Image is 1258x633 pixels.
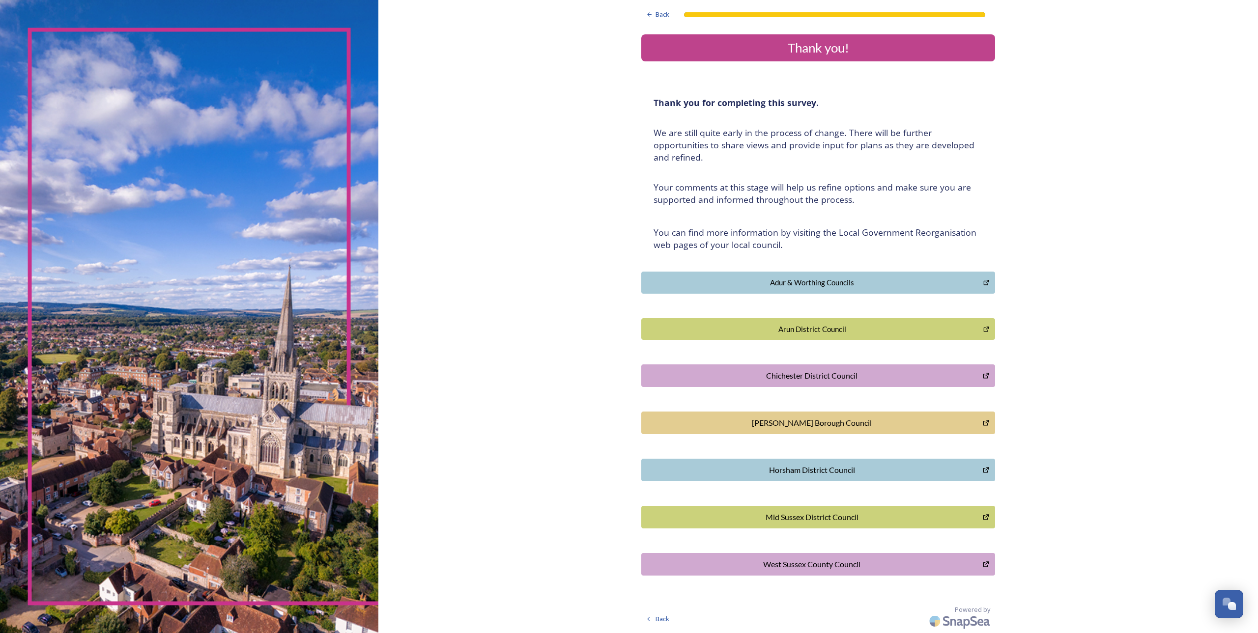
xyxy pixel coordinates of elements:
button: Adur & Worthing Councils [641,272,995,294]
div: Arun District Council [647,324,978,335]
button: Open Chat [1215,590,1243,618]
div: Adur & Worthing Councils [647,277,978,288]
div: Mid Sussex District Council [647,511,977,523]
h4: We are still quite early in the process of change. There will be further opportunities to share v... [654,127,983,164]
button: Mid Sussex District Council [641,506,995,528]
button: Horsham District Council [641,459,995,481]
button: Crawley Borough Council [641,412,995,434]
div: [PERSON_NAME] Borough Council [647,417,977,429]
div: West Sussex County Council [647,558,977,570]
h4: Your comments at this stage will help us refine options and make sure you are supported and infor... [654,181,983,206]
h4: You can find more information by visiting the Local Government Reorganisation web pages of your l... [654,226,983,251]
div: Chichester District Council [647,370,977,382]
div: Thank you! [645,38,991,57]
span: Back [656,614,669,624]
img: SnapSea Logo [926,609,995,633]
strong: Thank you for completing this survey. [654,97,819,109]
button: Arun District Council [641,318,995,340]
span: Powered by [955,605,990,614]
span: Back [656,10,669,19]
button: Chichester District Council [641,364,995,387]
button: West Sussex County Council [641,553,995,576]
div: Horsham District Council [647,464,977,476]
